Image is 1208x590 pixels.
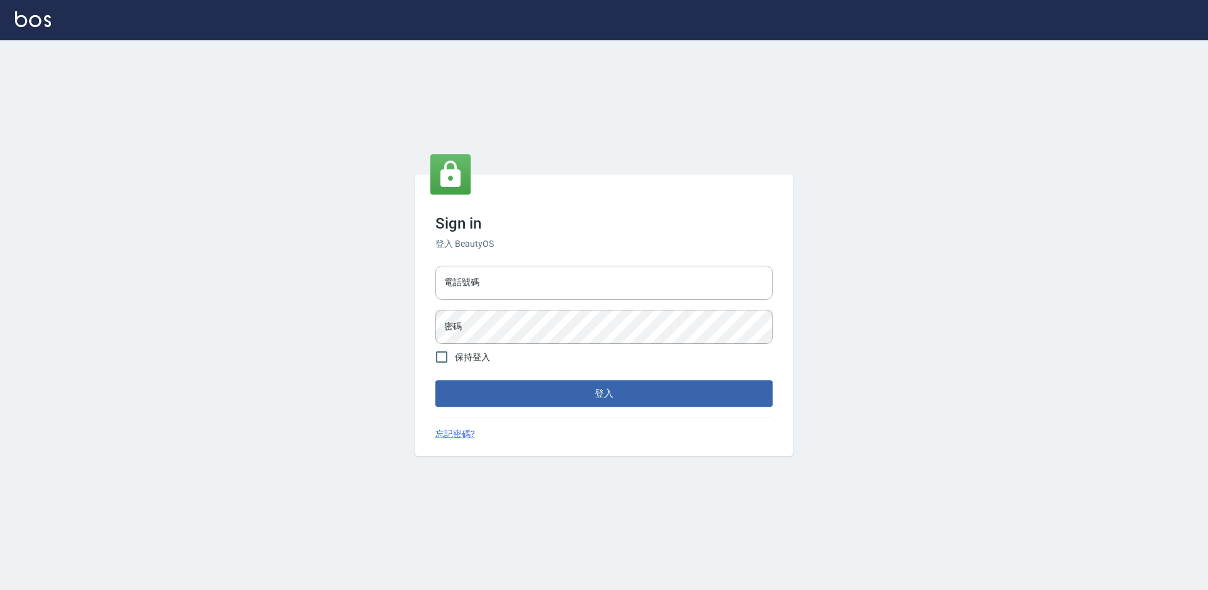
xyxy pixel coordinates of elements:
h6: 登入 BeautyOS [435,237,773,251]
button: 登入 [435,380,773,407]
span: 保持登入 [455,351,490,364]
a: 忘記密碼? [435,428,475,441]
h3: Sign in [435,215,773,232]
img: Logo [15,11,51,27]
